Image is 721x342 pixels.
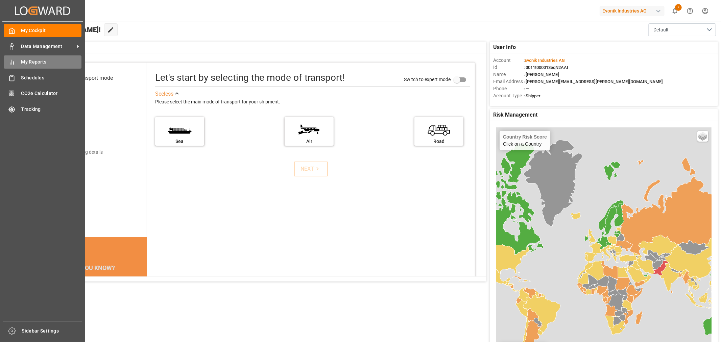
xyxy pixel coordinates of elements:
[38,261,147,275] div: DID YOU KNOW?
[404,76,451,82] span: Switch to expert mode
[667,3,682,19] button: show 7 new notifications
[28,23,101,36] span: Hello [PERSON_NAME]!
[155,71,345,85] div: Let's start by selecting the mode of transport!
[288,138,330,145] div: Air
[4,71,81,84] a: Schedules
[21,58,82,66] span: My Reports
[493,57,524,64] span: Account
[503,134,547,147] div: Click on a Country
[525,58,565,63] span: Evonik Industries AG
[61,74,113,82] div: Select transport mode
[697,131,708,142] a: Layers
[524,58,565,63] span: :
[493,78,524,85] span: Email Address
[4,102,81,116] a: Tracking
[21,43,75,50] span: Data Management
[524,72,559,77] span: : [PERSON_NAME]
[493,85,524,92] span: Phone
[155,90,173,98] div: See less
[294,162,328,176] button: NEXT
[524,65,568,70] span: : 0011t000013eqN2AAI
[682,3,698,19] button: Help Center
[4,24,81,37] a: My Cockpit
[503,134,547,140] h4: Country Risk Score
[493,71,524,78] span: Name
[675,4,682,11] span: 7
[4,87,81,100] a: CO2e Calculator
[22,327,82,335] span: Sidebar Settings
[493,92,524,99] span: Account Type
[600,6,665,16] div: Evonik Industries AG
[524,79,663,84] span: : [PERSON_NAME][EMAIL_ADDRESS][PERSON_NAME][DOMAIN_NAME]
[653,26,669,33] span: Default
[493,43,516,51] span: User Info
[46,275,139,315] div: The energy needed to power one large container ship across the ocean in a single day is the same ...
[138,275,147,323] button: next slide / item
[418,138,460,145] div: Road
[21,27,82,34] span: My Cockpit
[21,106,82,113] span: Tracking
[4,55,81,69] a: My Reports
[493,64,524,71] span: Id
[600,4,667,17] button: Evonik Industries AG
[493,111,537,119] span: Risk Management
[524,86,529,91] span: : —
[21,90,82,97] span: CO2e Calculator
[648,23,716,36] button: open menu
[301,165,321,173] div: NEXT
[21,74,82,81] span: Schedules
[159,138,201,145] div: Sea
[524,93,540,98] span: : Shipper
[155,98,470,106] div: Please select the main mode of transport for your shipment.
